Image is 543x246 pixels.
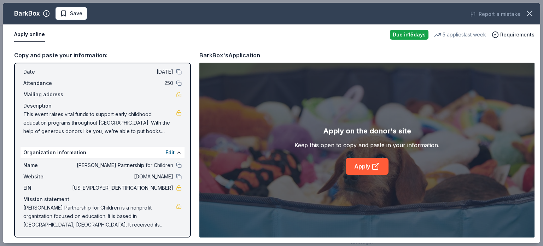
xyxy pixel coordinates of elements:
span: Requirements [500,30,535,39]
button: Save [56,7,87,20]
div: BarkBox's Application [199,51,260,60]
span: [PERSON_NAME] Partnership for Children is a nonprofit organization focused on education. It is ba... [23,204,176,229]
span: Mailing address [23,90,71,99]
span: EIN [23,184,71,192]
span: [DATE] [71,68,173,76]
span: [DOMAIN_NAME] [71,172,173,181]
span: Name [23,161,71,170]
div: Mission statement [23,195,182,204]
div: BarkBox [14,8,40,19]
div: Description [23,102,182,110]
div: 5 applies last week [434,30,486,39]
span: [PERSON_NAME] Partnership for Children [71,161,173,170]
button: Report a mistake [470,10,520,18]
div: Copy and paste your information: [14,51,191,60]
span: Website [23,172,71,181]
span: [US_EMPLOYER_IDENTIFICATION_NUMBER] [71,184,173,192]
button: Apply online [14,27,45,42]
button: Edit [165,148,175,157]
button: Requirements [492,30,535,39]
span: Save [70,9,82,18]
div: Due in 15 days [390,30,428,40]
div: Keep this open to copy and paste in your information. [294,141,439,149]
span: 250 [71,79,173,87]
span: Attendance [23,79,71,87]
span: Date [23,68,71,76]
div: Organization information [21,147,185,158]
div: Apply on the donor's site [323,125,411,137]
a: Apply [346,158,389,175]
span: This event raises vital funds to support early childhood education programs throughout [GEOGRAPHI... [23,110,176,136]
